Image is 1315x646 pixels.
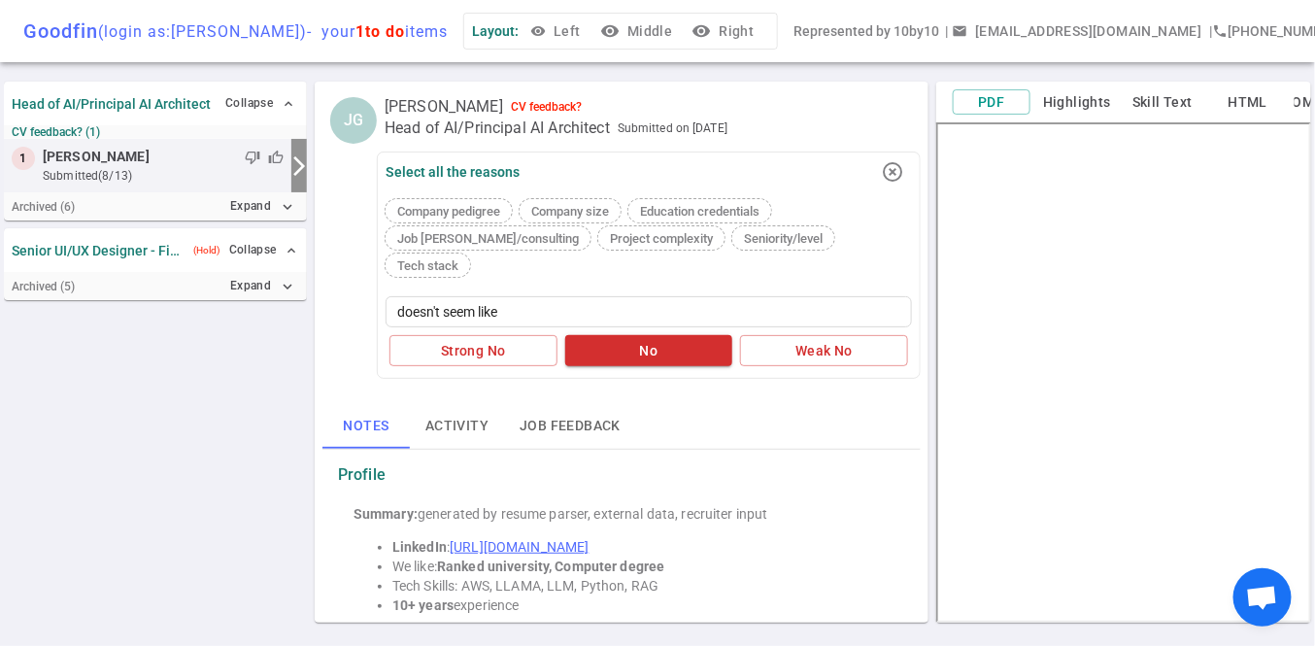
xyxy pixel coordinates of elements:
[600,21,620,41] i: visibility
[392,537,890,557] li: :
[245,150,260,165] span: thumb_down
[354,506,418,522] strong: Summary:
[220,89,299,118] button: Collapse
[354,504,890,524] div: generated by resume parser, external data, recruiter input
[504,402,636,449] button: Job feedback
[12,96,211,112] strong: Head of AI/Principal AI Architect
[338,465,386,485] strong: Profile
[881,160,904,184] i: highlight_off
[285,243,300,258] span: expand_less
[225,272,299,300] button: Expandexpand_more
[526,14,589,50] button: Left
[227,236,299,264] button: Collapse
[691,21,711,41] i: visibility
[12,243,185,258] strong: Senior UI/UX Designer - Fintech
[12,147,35,170] div: 1
[98,22,307,41] span: (login as: [PERSON_NAME] )
[736,231,830,246] span: Seniority/level
[279,278,296,295] i: expand_more
[392,539,447,555] strong: LinkedIn
[688,14,761,50] button: visibilityRight
[225,192,299,221] button: Expandexpand_more
[602,231,721,246] span: Project complexity
[389,258,466,273] span: Tech stack
[12,280,75,293] small: Archived ( 5 )
[472,23,519,39] span: Layout:
[12,200,75,214] small: Archived ( 6 )
[410,402,504,449] button: Activity
[873,153,912,191] button: highlight_off
[953,89,1030,116] button: PDF
[281,96,296,112] span: expand_less
[43,167,284,185] small: submitted (8/13)
[392,557,890,576] li: We like:
[193,245,220,255] span: ( Hold )
[386,164,520,180] div: Select all the reasons
[740,335,908,367] button: Weak No
[523,204,617,219] span: Company size
[23,19,448,43] div: Goodfin
[392,576,890,595] li: Tech Skills: AWS, LLAMA, LLM, Python, RAG
[355,22,405,41] span: 1 to do
[450,539,589,555] a: [URL][DOMAIN_NAME]
[279,198,296,216] i: expand_more
[952,23,967,39] span: email
[1038,90,1116,115] button: Highlights
[322,402,921,449] div: basic tabs example
[392,597,454,613] strong: 10+ years
[1213,23,1229,39] i: phone
[12,125,299,139] small: CV feedback? (1)
[389,335,557,367] button: Strong No
[1209,90,1287,115] button: HTML
[1233,568,1292,627] a: Open chat
[385,97,503,117] span: [PERSON_NAME]
[389,204,508,219] span: Company pedigree
[437,559,664,574] strong: Ranked university, Computer degree
[530,23,546,39] span: visibility
[511,100,582,114] div: CV feedback?
[565,335,733,367] button: No
[322,402,410,449] button: Notes
[330,97,377,144] div: JG
[1124,90,1201,115] button: Skill Text
[307,22,448,41] span: - your items
[287,154,311,178] i: arrow_forward_ios
[386,296,912,327] textarea: doesn't seem like
[632,204,767,219] span: Education credentials
[43,147,150,167] span: [PERSON_NAME]
[392,595,890,615] li: experience
[596,14,680,50] button: visibilityMiddle
[268,150,284,165] span: thumb_up
[385,119,610,138] span: Head of AI/Principal AI Architect
[936,122,1311,623] iframe: candidate_document_preview__iframe
[618,119,727,138] span: Submitted on [DATE]
[389,231,587,246] span: Job [PERSON_NAME]/consulting
[948,14,1209,50] button: Open a message box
